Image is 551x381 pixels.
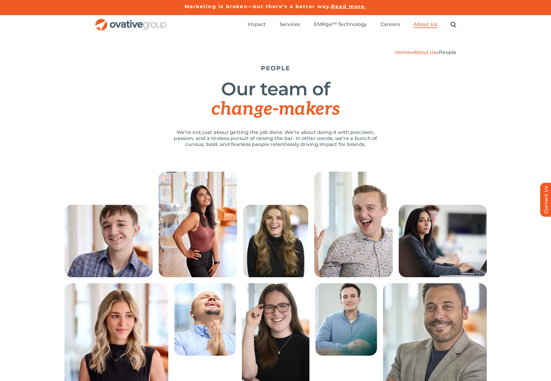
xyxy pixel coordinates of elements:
span: » » [395,49,457,55]
img: People – Collage Trushna [399,205,487,277]
a: Home [395,49,410,55]
span: change-makers [211,98,339,120]
a: Careers [381,21,400,28]
a: About Us [413,49,436,55]
img: People – Collage McCrossen [314,172,393,277]
a: About Us [413,21,437,28]
img: People – Collage Roman [174,283,236,356]
h5: PEOPLE [95,65,457,72]
a: Search [451,21,456,28]
img: 240613_Ovative Group_Portrait14945 (1) [159,172,237,277]
h1: Our team of [95,79,457,119]
span: EMRge™ Technology [314,21,367,27]
span: People [439,49,456,55]
a: Read more. [331,4,366,9]
a: Services [280,21,300,28]
a: EMRge™ Technology [314,21,367,28]
a: Marketing is broken—but there’s a better way. [185,4,331,9]
nav: Menu [248,15,456,34]
img: People – Collage Ethan [65,205,153,277]
span: Services [280,21,300,27]
img: People – Collage Lauren [243,205,308,277]
img: People – Collage Casey [315,283,377,356]
span: About Us [413,21,437,27]
span: Impact [248,21,266,27]
p: We’re not just about getting the job done. We’re about doing it with precision, passion, and a ti... [167,129,384,148]
a: OG_Full_horizontal_RGB [95,18,167,24]
a: Impact [248,21,266,28]
span: Careers [381,21,400,27]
